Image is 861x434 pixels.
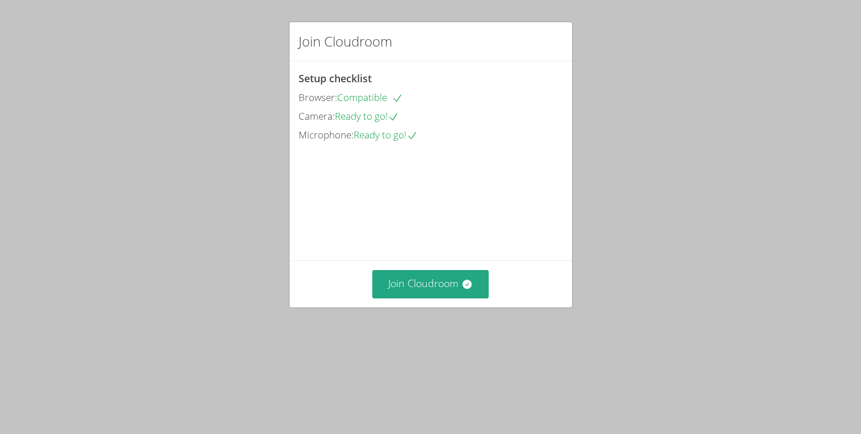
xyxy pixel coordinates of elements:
span: Ready to go! [335,109,399,123]
span: Ready to go! [354,128,418,141]
h2: Join Cloudroom [299,31,392,52]
span: Compatible [337,91,403,104]
span: Browser: [299,91,337,104]
span: Setup checklist [299,71,372,85]
button: Join Cloudroom [372,270,489,298]
span: Camera: [299,109,335,123]
span: Microphone: [299,128,354,141]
